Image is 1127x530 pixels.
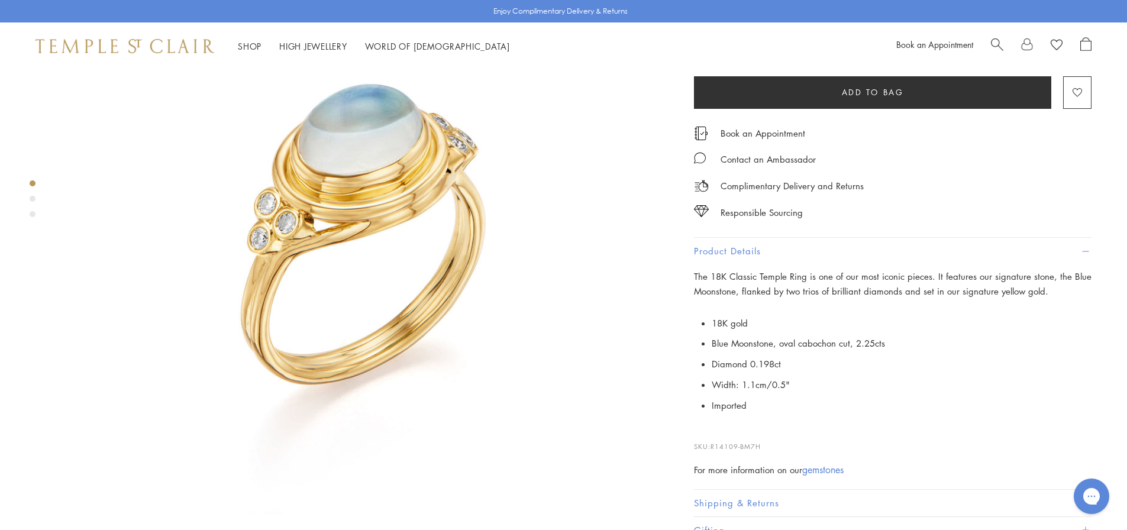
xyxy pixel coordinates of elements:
[842,86,904,99] span: Add to bag
[694,463,1092,478] div: For more information on our
[991,37,1003,55] a: Search
[238,39,510,54] nav: Main navigation
[721,152,816,167] div: Contact an Ambassador
[493,5,628,17] p: Enjoy Complimentary Delivery & Returns
[1080,37,1092,55] a: Open Shopping Bag
[712,338,885,350] span: Blue Moonstone, oval cabochon cut, 2.25cts
[694,127,708,140] img: icon_appointment.svg
[694,238,1092,265] button: Product Details
[802,464,844,477] a: gemstones
[712,358,781,370] span: Diamond 0.198ct
[238,40,261,52] a: ShopShop
[694,430,1092,453] p: SKU:
[721,127,805,140] a: Book an Appointment
[711,442,761,451] span: R14109-BM7H
[694,152,706,164] img: MessageIcon-01_2.svg
[1068,474,1115,518] iframe: Gorgias live chat messenger
[694,205,709,217] img: icon_sourcing.svg
[365,40,510,52] a: World of [DEMOGRAPHIC_DATA]World of [DEMOGRAPHIC_DATA]
[279,40,347,52] a: High JewelleryHigh Jewellery
[35,39,214,53] img: Temple St. Clair
[1051,37,1063,55] a: View Wishlist
[694,270,1092,299] p: The 18K Classic Temple Ring is one of our most iconic pieces. It features our signature stone, th...
[694,76,1051,109] button: Add to bag
[721,179,864,193] p: Complimentary Delivery and Returns
[712,317,748,329] span: 18K gold
[896,38,973,50] a: Book an Appointment
[694,179,709,193] img: icon_delivery.svg
[721,205,803,220] div: Responsible Sourcing
[712,379,790,390] span: Width: 1.1cm/0.5"
[30,177,35,227] div: Product gallery navigation
[694,490,1092,516] button: Shipping & Returns
[712,399,747,411] span: Imported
